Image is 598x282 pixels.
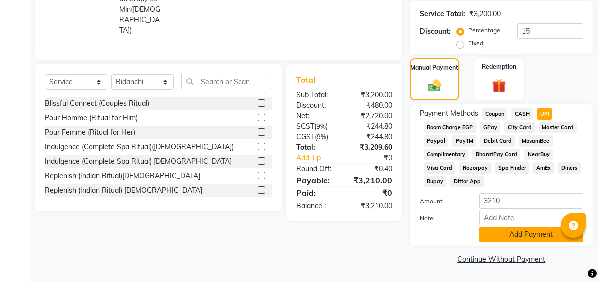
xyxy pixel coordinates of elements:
div: ₹480.00 [344,100,400,111]
span: Room Charge EGP [424,122,476,133]
div: ₹0 [353,153,399,163]
span: MosamBee [519,135,553,147]
div: Payable: [289,174,344,186]
span: NearBuy [524,149,553,160]
input: Add Note [479,210,583,225]
span: AmEx [533,162,554,174]
span: Razorpay [459,162,491,174]
div: Balance : [289,201,344,211]
button: Add Payment [479,227,583,242]
div: Replenish (Indian Ritual) [DEMOGRAPHIC_DATA] [45,185,202,196]
span: CASH [511,108,533,120]
div: Pour Femme (Ritual for Her) [45,127,135,138]
div: Indulgence (Complete Spa Ritual)([DEMOGRAPHIC_DATA]) [45,142,234,152]
div: ₹244.80 [344,132,400,142]
label: Redemption [482,62,516,71]
div: ₹2,720.00 [344,111,400,121]
span: Visa Card [424,162,456,174]
img: _cash.svg [424,78,445,93]
div: ₹244.80 [344,121,400,132]
div: Round Off: [289,164,344,174]
span: Dittor App [450,176,484,187]
div: Net: [289,111,344,121]
div: Paid: [289,187,344,199]
span: UPI [537,108,552,120]
div: Discount: [420,26,451,37]
input: Search or Scan [181,74,272,89]
div: ₹3,209.60 [344,142,400,153]
span: Master Card [539,122,577,133]
div: Service Total: [420,9,465,19]
input: Amount [479,193,583,209]
span: Diners [558,162,581,174]
span: PayTM [452,135,476,147]
span: GPay [480,122,500,133]
a: Add Tip [289,153,353,163]
img: _gift.svg [488,77,510,94]
span: Paypal [424,135,449,147]
a: Continue Without Payment [412,254,591,265]
div: Indulgence (Complete Spa Ritual) [DEMOGRAPHIC_DATA] [45,156,232,167]
span: Complimentary [424,149,469,160]
label: Amount: [412,197,472,206]
div: ₹3,210.00 [344,174,400,186]
div: ₹3,200.00 [344,90,400,100]
label: Note: [412,214,472,223]
div: Pour Homme (Ritual for Him) [45,113,138,123]
span: City Card [504,122,535,133]
div: ( ) [289,132,344,142]
div: Blissful Connect (Couples Ritual) [45,98,149,109]
div: Discount: [289,100,344,111]
div: Sub Total: [289,90,344,100]
span: Debit Card [480,135,515,147]
div: ₹0 [344,187,400,199]
div: ₹0.40 [344,164,400,174]
span: Payment Methods [420,108,478,119]
span: SGST [296,122,314,131]
div: Total: [289,142,344,153]
span: Coupon [482,108,508,120]
span: CGST [296,132,315,141]
div: ₹3,210.00 [344,201,400,211]
span: 9% [317,133,326,141]
div: ₹3,200.00 [469,9,501,19]
span: 9% [316,122,326,130]
label: Fixed [468,39,483,48]
span: Rupay [424,176,447,187]
span: BharatPay Card [472,149,520,160]
div: Replenish (Indian Ritual)[DEMOGRAPHIC_DATA] [45,171,200,181]
div: ( ) [289,121,344,132]
span: Spa Finder [495,162,529,174]
label: Manual Payment [410,63,458,72]
span: Total [296,75,319,85]
label: Percentage [468,26,500,35]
